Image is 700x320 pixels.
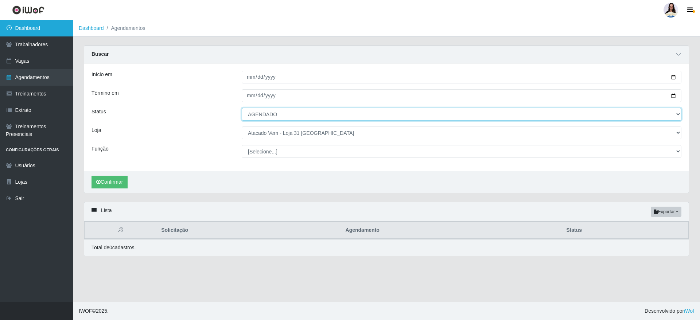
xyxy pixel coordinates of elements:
th: Agendamento [341,222,562,239]
a: iWof [684,308,694,314]
nav: breadcrumb [73,20,700,37]
p: Total de 0 cadastros. [92,244,136,251]
li: Agendamentos [104,24,145,32]
a: Dashboard [79,25,104,31]
span: IWOF [79,308,92,314]
label: Loja [92,126,101,134]
label: Status [92,108,106,116]
button: Confirmar [92,176,128,188]
span: Desenvolvido por [645,307,694,315]
div: Lista [84,202,689,222]
input: 00/00/0000 [242,71,681,83]
button: Exportar [651,207,681,217]
input: 00/00/0000 [242,89,681,102]
th: Solicitação [157,222,341,239]
img: CoreUI Logo [12,5,44,15]
strong: Buscar [92,51,109,57]
label: Término em [92,89,119,97]
label: Início em [92,71,112,78]
th: Status [562,222,688,239]
label: Função [92,145,109,153]
span: © 2025 . [79,307,109,315]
